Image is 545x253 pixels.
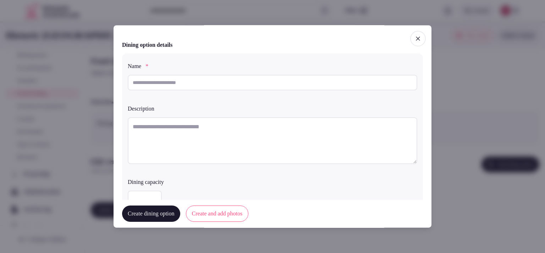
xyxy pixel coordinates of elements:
[186,206,249,222] button: Create and add photos
[128,179,417,185] label: Dining capacity
[128,106,417,112] label: Description
[122,41,172,49] h2: Dining option details
[122,206,180,222] button: Create dining option
[128,63,417,69] label: Name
